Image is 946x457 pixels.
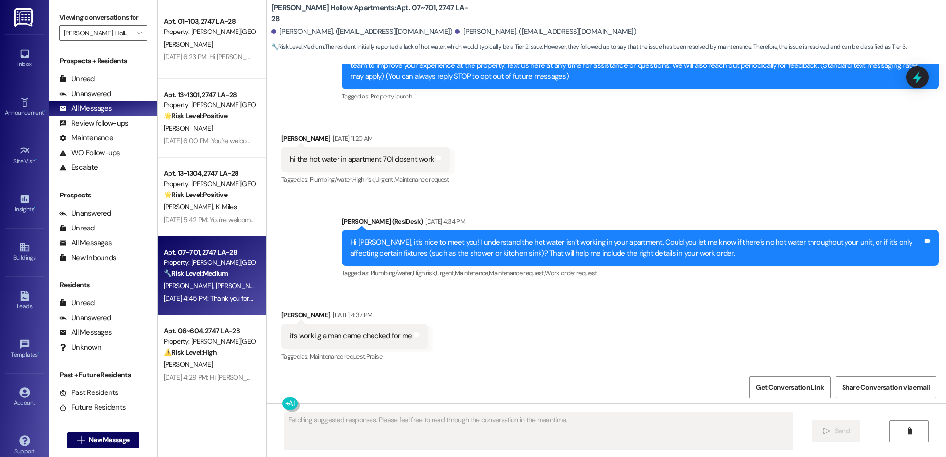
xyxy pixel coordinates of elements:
span: [PERSON_NAME] [164,281,216,290]
div: Property: [PERSON_NAME][GEOGRAPHIC_DATA] Apartments [164,258,255,268]
button: Share Conversation via email [836,376,936,398]
div: Tagged as: [281,172,450,187]
strong: 🌟 Risk Level: Positive [164,190,227,199]
button: New Message [67,432,140,448]
i:  [77,436,85,444]
div: Past + Future Residents [49,370,157,380]
span: Urgent , [436,269,454,277]
button: Get Conversation Link [749,376,830,398]
div: [DATE] 4:34 PM [423,216,465,227]
div: Unanswered [59,89,111,99]
div: Apt. 06~604, 2747 LA-28 [164,326,255,336]
span: New Message [89,435,129,445]
span: Plumbing/water , [371,269,413,277]
div: [PERSON_NAME]. ([EMAIL_ADDRESS][DOMAIN_NAME]) [455,27,636,37]
span: Property launch [371,92,412,100]
span: Work order request [545,269,597,277]
div: Unanswered [59,313,111,323]
div: Unknown [59,342,101,353]
div: [DATE] 4:29 PM: Hi [PERSON_NAME], it's nice to meet you! I'm happy to help with your rent inquiry... [164,373,697,382]
div: Review follow-ups [59,118,128,129]
div: Prospects [49,190,157,200]
div: [DATE] 6:00 PM: You're welcome, [PERSON_NAME]! Please don't hesitate to reach out with any questi... [164,136,637,145]
div: Unread [59,223,95,233]
div: Tagged as: [281,349,428,363]
span: • [35,156,37,163]
i:  [823,427,830,435]
div: [DATE] 4:37 PM [330,310,372,320]
span: • [44,108,45,115]
div: All Messages [59,103,112,114]
span: [PERSON_NAME] [164,40,213,49]
div: Property: [PERSON_NAME][GEOGRAPHIC_DATA] Apartments [164,179,255,189]
div: Unread [59,74,95,84]
span: Urgent , [375,175,394,184]
a: Account [5,384,44,411]
div: Property: [PERSON_NAME][GEOGRAPHIC_DATA] Apartments [164,336,255,347]
a: Leads [5,288,44,314]
div: Unanswered [59,208,111,219]
div: All Messages [59,327,112,338]
div: [DATE] 4:45 PM: Thank you for the update, [PERSON_NAME]! I’m glad to hear your hot water is worki... [164,294,652,303]
span: : The resident initially reported a lack of hot water, which would typically be a Tier 2 issue. H... [271,42,906,52]
div: Property: [PERSON_NAME][GEOGRAPHIC_DATA] Apartments [164,27,255,37]
div: Prospects + Residents [49,56,157,66]
a: Templates • [5,336,44,362]
div: Apt. 07~701, 2747 LA-28 [164,247,255,258]
div: [DATE] 11:20 AM [330,133,372,144]
div: [PERSON_NAME]. ([EMAIL_ADDRESS][DOMAIN_NAME]) [271,27,453,37]
div: its worki g a man came checked for me [290,331,412,341]
span: Plumbing/water , [310,175,352,184]
div: Property: [PERSON_NAME][GEOGRAPHIC_DATA] Apartments [164,100,255,110]
div: hi the hot water in apartment 701 dosent work [290,154,434,164]
div: Tagged as: [342,266,939,280]
span: K. Miles [215,202,236,211]
a: Insights • [5,191,44,217]
span: [PERSON_NAME] [164,202,216,211]
strong: 🔧 Risk Level: Medium [164,269,228,278]
div: Future Residents [59,402,126,413]
div: Apt. 13~1304, 2747 LA-28 [164,168,255,179]
span: Maintenance request , [310,352,366,360]
div: Maintenance [59,133,113,143]
div: All Messages [59,238,112,248]
div: Past Residents [59,388,119,398]
div: Apt. 13~1301, 2747 LA-28 [164,90,255,100]
div: [DATE] 6:23 PM: Hi [PERSON_NAME], thank you for reaching out. Could you please clarify which peop... [164,52,823,61]
div: Residents [49,280,157,290]
div: [DATE] 5:42 PM: You're welcome, [PERSON_NAME] and [PERSON_NAME]! Please feel free to reach out if... [164,215,687,224]
div: [PERSON_NAME] (ResiDesk) [342,216,939,230]
span: [PERSON_NAME] [164,360,213,369]
div: Apt. 01~103, 2747 LA-28 [164,16,255,27]
strong: 🌟 Risk Level: Positive [164,111,227,120]
label: Viewing conversations for [59,10,147,25]
a: Buildings [5,239,44,265]
b: [PERSON_NAME] Hollow Apartments: Apt. 07~701, 2747 LA-28 [271,3,469,24]
span: Maintenance request [394,175,449,184]
span: • [38,350,39,357]
span: High risk , [352,175,375,184]
div: New Inbounds [59,253,116,263]
strong: 🔧 Risk Level: Medium [271,43,324,51]
div: WO Follow-ups [59,148,120,158]
div: Escalate [59,163,98,173]
strong: ⚠️ Risk Level: High [164,348,217,357]
div: Hi [PERSON_NAME], it’s nice to meet you! I understand the hot water isn’t working in your apartme... [350,237,923,259]
span: High risk , [413,269,436,277]
textarea: Fetching suggested responses. Please feel free to read through the conversation in the meantime. [284,413,793,450]
div: Hi [PERSON_NAME] and [PERSON_NAME], I'm on the new offsite Resident Support Team for [PERSON_NAME... [350,50,923,82]
a: Site Visit • [5,142,44,169]
span: Praise [366,352,382,360]
input: All communities [64,25,132,41]
span: Send [835,426,850,436]
img: ResiDesk Logo [14,8,34,27]
div: [PERSON_NAME] [281,310,428,324]
span: Maintenance , [455,269,489,277]
button: Send [812,420,860,442]
span: Maintenance request , [489,269,545,277]
span: [PERSON_NAME] [215,281,265,290]
div: [PERSON_NAME] [281,133,450,147]
span: [PERSON_NAME] [164,124,213,132]
i:  [136,29,142,37]
div: Unread [59,298,95,308]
